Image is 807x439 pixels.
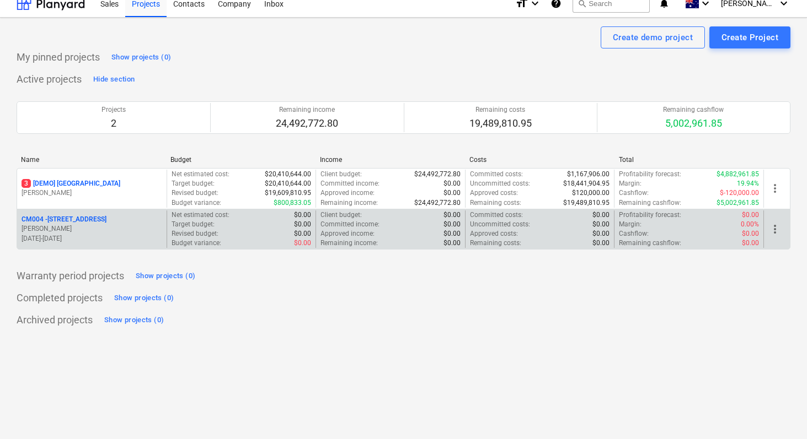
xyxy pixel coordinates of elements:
p: 0.00% [741,220,759,229]
p: Active projects [17,73,82,86]
p: Committed income : [320,179,380,188]
p: Revised budget : [172,229,218,239]
p: Budget variance : [172,198,221,208]
span: more_vert [768,182,782,195]
p: $4,882,961.85 [717,170,759,179]
p: Remaining costs : [470,198,521,208]
button: Show projects (0) [111,289,177,307]
button: Hide section [90,71,137,88]
div: Budget [170,156,311,164]
p: Client budget : [320,170,362,179]
p: $0.00 [592,229,610,239]
p: Completed projects [17,291,103,305]
p: $0.00 [294,239,311,248]
button: Create demo project [601,26,705,48]
p: Cashflow : [619,229,649,239]
div: Show projects (0) [111,51,171,64]
p: $0.00 [742,239,759,248]
p: $20,410,644.00 [265,179,311,188]
p: Profitability forecast : [619,210,681,220]
p: Uncommitted costs : [470,220,530,229]
p: Profitability forecast : [619,170,681,179]
p: Remaining income : [320,198,378,208]
p: 24,492,772.80 [276,117,338,130]
p: Margin : [619,179,642,188]
p: Remaining cashflow : [619,239,681,248]
p: $0.00 [294,210,311,220]
p: $0.00 [742,229,759,239]
p: Committed income : [320,220,380,229]
p: Margin : [619,220,642,229]
div: Total [619,156,760,164]
button: Show projects (0) [101,311,167,329]
p: $0.00 [742,210,759,220]
p: Budget variance : [172,239,221,248]
p: Client budget : [320,210,362,220]
p: Projects [101,105,126,115]
p: Approved income : [320,229,375,239]
div: Hide section [93,73,135,86]
p: Remaining income [276,105,338,115]
div: Create Project [722,30,778,45]
p: $5,002,961.85 [717,198,759,208]
p: [PERSON_NAME] [22,188,162,198]
p: $1,167,906.00 [567,170,610,179]
p: $0.00 [592,210,610,220]
span: more_vert [768,223,782,236]
p: Remaining costs [469,105,532,115]
p: Cashflow : [619,188,649,198]
div: Income [320,156,461,164]
p: 2 [101,117,126,130]
p: Revised budget : [172,188,218,198]
div: CM004 -[STREET_ADDRESS][PERSON_NAME][DATE]-[DATE] [22,215,162,243]
p: $120,000.00 [572,188,610,198]
p: $18,441,904.95 [563,179,610,188]
p: Warranty period projects [17,269,124,283]
p: 19,489,810.95 [469,117,532,130]
div: Show projects (0) [136,270,195,283]
div: Name [21,156,162,164]
p: Remaining cashflow : [619,198,681,208]
p: $0.00 [592,239,610,248]
p: Target budget : [172,220,215,229]
p: [DEMO] [GEOGRAPHIC_DATA] [22,179,120,188]
p: $19,489,810.95 [563,198,610,208]
p: $0.00 [294,220,311,229]
p: My pinned projects [17,51,100,64]
button: Show projects (0) [133,267,198,285]
p: Committed costs : [470,170,523,179]
button: Create Project [709,26,790,48]
p: $-120,000.00 [720,188,759,198]
p: Archived projects [17,313,93,327]
div: 3[DEMO] [GEOGRAPHIC_DATA][PERSON_NAME] [22,179,162,198]
div: Create demo project [613,30,693,45]
p: $0.00 [443,179,461,188]
p: Committed costs : [470,210,523,220]
div: Costs [469,156,610,164]
p: $0.00 [443,188,461,198]
p: Remaining income : [320,239,378,248]
p: Net estimated cost : [172,170,229,179]
p: $24,492,772.80 [414,170,461,179]
p: $20,410,644.00 [265,170,311,179]
p: Approved costs : [470,188,518,198]
div: Show projects (0) [104,314,164,327]
p: Net estimated cost : [172,210,229,220]
p: 5,002,961.85 [663,117,724,130]
p: $19,609,810.95 [265,188,311,198]
p: $0.00 [443,220,461,229]
p: $0.00 [592,220,610,229]
p: $0.00 [294,229,311,239]
p: $800,833.05 [274,198,311,208]
p: $0.00 [443,239,461,248]
p: Uncommitted costs : [470,179,530,188]
iframe: Chat Widget [752,386,807,439]
p: Remaining costs : [470,239,521,248]
p: Target budget : [172,179,215,188]
p: [PERSON_NAME] [22,224,162,234]
p: 19.94% [737,179,759,188]
p: Approved income : [320,188,375,198]
p: $0.00 [443,210,461,220]
div: Show projects (0) [114,292,174,305]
